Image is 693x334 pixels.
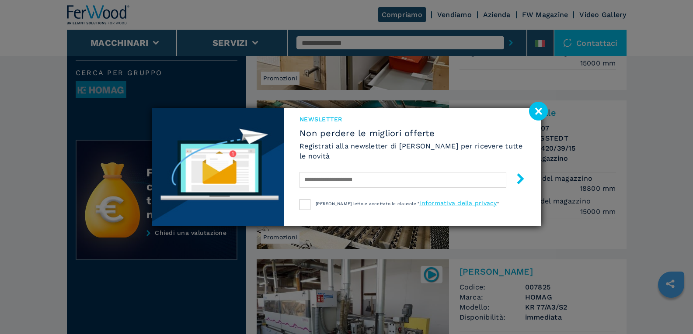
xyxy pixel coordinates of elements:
a: informativa della privacy [419,200,497,207]
span: NEWSLETTER [299,115,526,124]
button: submit-button [506,170,526,190]
h6: Registrati alla newsletter di [PERSON_NAME] per ricevere tutte le novità [299,141,526,161]
img: Newsletter image [152,108,285,226]
span: " [497,201,499,206]
span: Non perdere le migliori offerte [299,128,526,138]
span: [PERSON_NAME] letto e accettato le clausole " [316,201,419,206]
